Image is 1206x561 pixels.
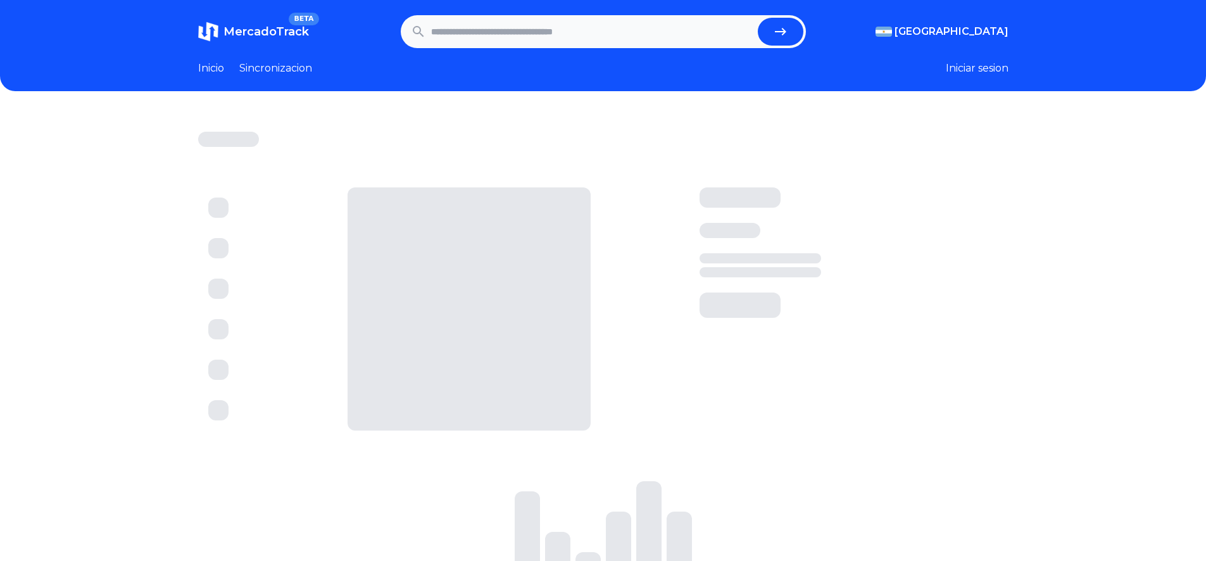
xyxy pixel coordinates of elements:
img: Argentina [876,27,892,37]
span: BETA [289,13,318,25]
a: Inicio [198,61,224,76]
button: Iniciar sesion [946,61,1008,76]
span: [GEOGRAPHIC_DATA] [895,24,1008,39]
a: Sincronizacion [239,61,312,76]
img: MercadoTrack [198,22,218,42]
span: MercadoTrack [223,25,309,39]
a: MercadoTrackBETA [198,22,309,42]
button: [GEOGRAPHIC_DATA] [876,24,1008,39]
